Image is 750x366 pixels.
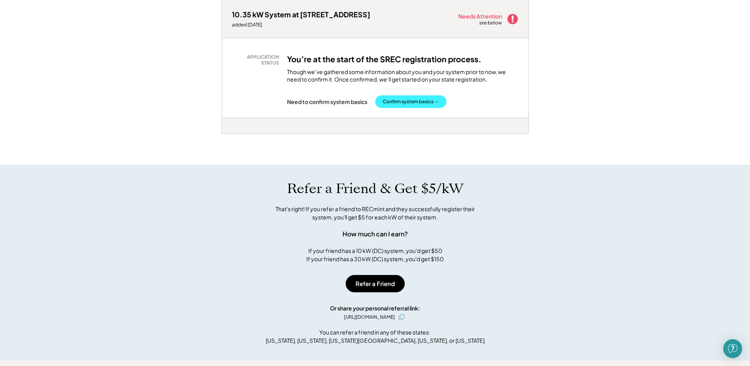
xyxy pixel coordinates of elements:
[222,134,248,137] div: fs1qf782 - VA Distributed
[479,20,503,26] div: see below
[287,98,367,105] div: Need to confirm system basics
[232,10,370,19] div: 10.35 kW System at [STREET_ADDRESS]
[266,328,485,345] div: You can refer a friend in any of these states: [US_STATE], [US_STATE], [US_STATE][GEOGRAPHIC_DATA...
[397,312,406,322] button: click to copy
[287,68,519,84] div: Though we’ve gathered some information about you and your system prior to now, we need to confirm...
[343,229,408,239] div: How much can I earn?
[236,54,279,66] div: APPLICATION STATUS
[344,314,395,321] div: [URL][DOMAIN_NAME]
[346,275,405,292] button: Refer a Friend
[287,180,463,197] h1: Refer a Friend & Get $5/kW
[330,304,420,312] div: Or share your personal referral link:
[306,247,444,263] div: If your friend has a 10 kW (DC) system, you'd get $50 If your friend has a 30 kW (DC) system, you...
[287,54,481,64] h3: You’re at the start of the SREC registration process.
[267,205,483,221] div: That's right! If you refer a friend to RECmint and they successfully register their system, you'l...
[723,339,742,358] div: Open Intercom Messenger
[458,13,503,19] div: Needs Attention
[375,95,446,108] button: Confirm system basics →
[232,22,370,28] div: added [DATE]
